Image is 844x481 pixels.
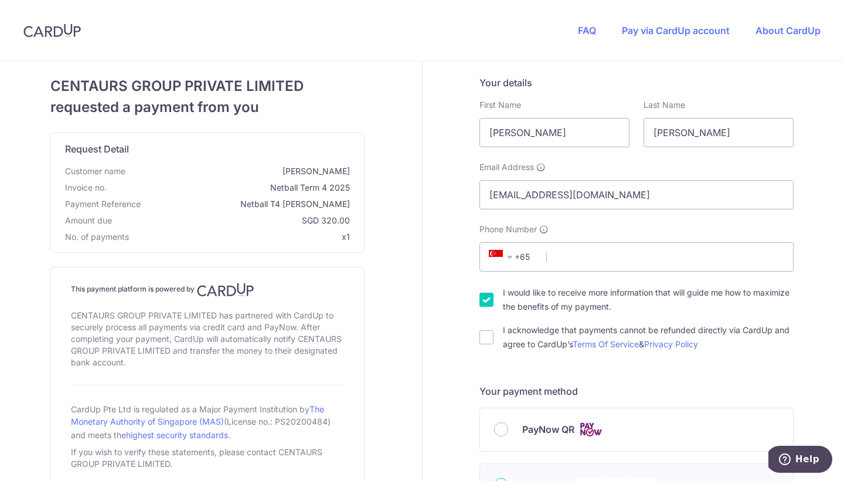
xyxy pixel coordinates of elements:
[50,76,365,97] span: CENTAURS GROUP PRIVATE LIMITED
[494,422,779,437] div: PayNow QR Cards logo
[503,286,794,314] label: I would like to receive more information that will guide me how to maximize the benefits of my pa...
[578,25,596,36] a: FAQ
[342,232,350,242] span: x1
[145,198,350,210] span: Netball T4 [PERSON_NAME]
[579,422,603,437] img: Cards logo
[644,99,685,111] label: Last Name
[573,339,639,349] a: Terms Of Service
[65,231,129,243] span: No. of payments
[65,215,112,226] span: Amount due
[479,161,534,173] span: Email Address
[50,97,365,118] span: requested a payment from you
[489,250,517,264] span: +65
[71,444,344,472] div: If you wish to verify these statements, please contact CENTAURS GROUP PRIVATE LIMITED.
[503,323,794,351] label: I acknowledge that payments cannot be refunded directly via CardUp and agree to CardUp’s &
[111,182,350,194] span: Netball Term 4 2025
[768,446,832,475] iframe: Opens a widget where you can find more information
[23,23,81,38] img: CardUp
[479,180,794,209] input: Email address
[71,307,344,371] div: CENTAURS GROUP PRIVATE LIMITED has partnered with CardUp to securely process all payments via cre...
[71,283,344,297] h4: This payment platform is powered by
[130,165,350,177] span: [PERSON_NAME]
[755,25,821,36] a: About CardUp
[479,76,794,90] h5: Your details
[644,118,794,147] input: Last name
[479,384,794,398] h5: Your payment method
[522,422,574,436] span: PayNow QR
[65,143,129,155] span: translation missing: en.request_detail
[65,182,107,194] span: Invoice no.
[479,118,629,147] input: First name
[622,25,730,36] a: Pay via CardUp account
[479,99,521,111] label: First Name
[197,283,254,297] img: CardUp
[644,339,698,349] a: Privacy Policy
[117,215,350,226] span: SGD 320.00
[65,199,141,209] span: translation missing: en.payment_reference
[71,399,344,444] div: CardUp Pte Ltd is regulated as a Major Payment Institution by (License no.: PS20200484) and meets...
[485,250,538,264] span: +65
[65,165,125,177] span: Customer name
[126,430,228,440] a: highest security standards
[479,223,537,235] span: Phone Number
